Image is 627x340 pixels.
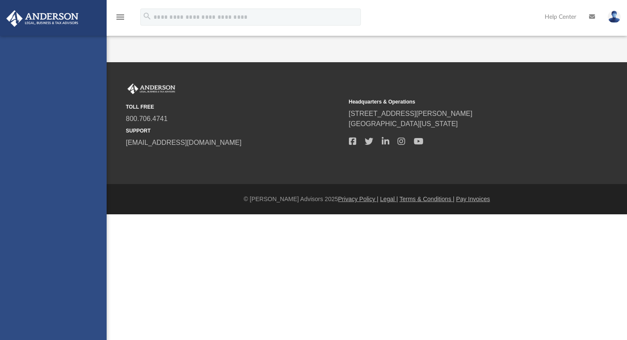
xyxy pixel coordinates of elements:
[608,11,621,23] img: User Pic
[349,110,473,117] a: [STREET_ADDRESS][PERSON_NAME]
[115,16,125,22] a: menu
[456,196,490,202] a: Pay Invoices
[142,12,152,21] i: search
[400,196,455,202] a: Terms & Conditions |
[338,196,379,202] a: Privacy Policy |
[126,103,343,111] small: TOLL FREE
[380,196,398,202] a: Legal |
[126,115,168,122] a: 800.706.4741
[115,12,125,22] i: menu
[126,84,177,95] img: Anderson Advisors Platinum Portal
[4,10,81,27] img: Anderson Advisors Platinum Portal
[349,98,566,106] small: Headquarters & Operations
[349,120,458,127] a: [GEOGRAPHIC_DATA][US_STATE]
[126,139,241,146] a: [EMAIL_ADDRESS][DOMAIN_NAME]
[107,195,627,204] div: © [PERSON_NAME] Advisors 2025
[126,127,343,135] small: SUPPORT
